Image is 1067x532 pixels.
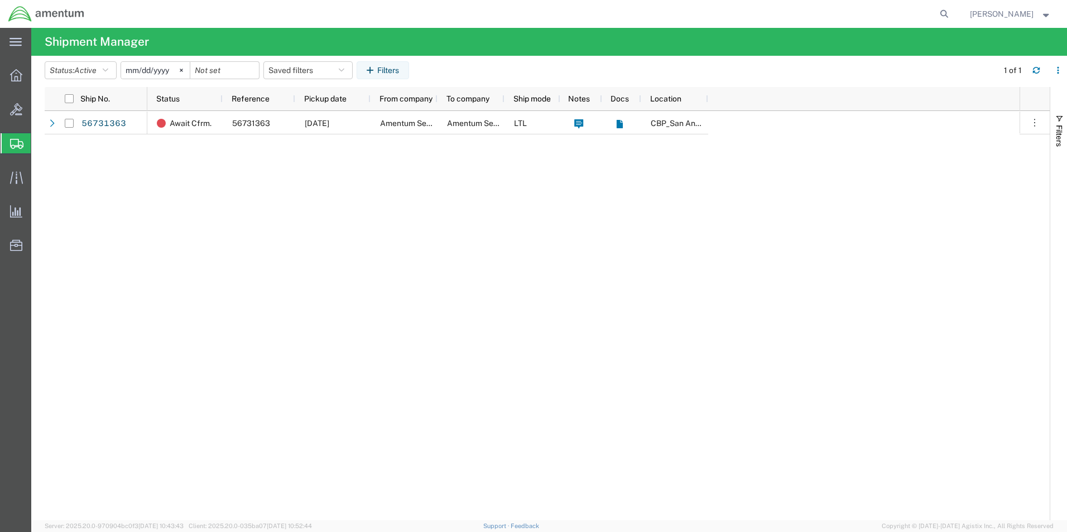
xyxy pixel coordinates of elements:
span: Ship mode [513,94,551,103]
span: [DATE] 10:52:44 [267,523,312,529]
span: Docs [611,94,629,103]
span: Location [650,94,681,103]
span: LTL [514,119,527,128]
span: 56731363 [232,119,270,128]
button: Filters [357,61,409,79]
span: Client: 2025.20.0-035ba07 [189,523,312,529]
img: logo [8,6,85,22]
input: Not set [121,62,190,79]
span: Await Cfrm. [170,112,212,135]
h4: Shipment Manager [45,28,149,56]
span: Active [74,66,97,75]
span: Ship No. [80,94,110,103]
a: Feedback [511,523,539,529]
span: Copyright © [DATE]-[DATE] Agistix Inc., All Rights Reserved [882,521,1054,531]
button: Status:Active [45,61,117,79]
a: 56731363 [81,115,127,133]
span: Amentum Services, Inc [380,119,462,128]
button: [PERSON_NAME] [969,7,1052,21]
span: Dewayne Jennings [970,8,1034,20]
span: From company [379,94,432,103]
input: Not set [190,62,259,79]
button: Saved filters [263,61,353,79]
span: To company [446,94,489,103]
span: Server: 2025.20.0-970904bc0f3 [45,523,184,529]
span: Filters [1055,125,1064,147]
span: Reference [232,94,270,103]
span: [DATE] 10:43:43 [138,523,184,529]
span: CBP_San Antonio, TX_WST [651,119,796,128]
a: Support [483,523,511,529]
span: Pickup date [304,94,347,103]
span: Status [156,94,180,103]
div: 1 of 1 [1004,65,1023,76]
span: 09/05/2025 [305,119,329,128]
span: Notes [568,94,590,103]
span: Amentum Services, Inc [447,119,529,128]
